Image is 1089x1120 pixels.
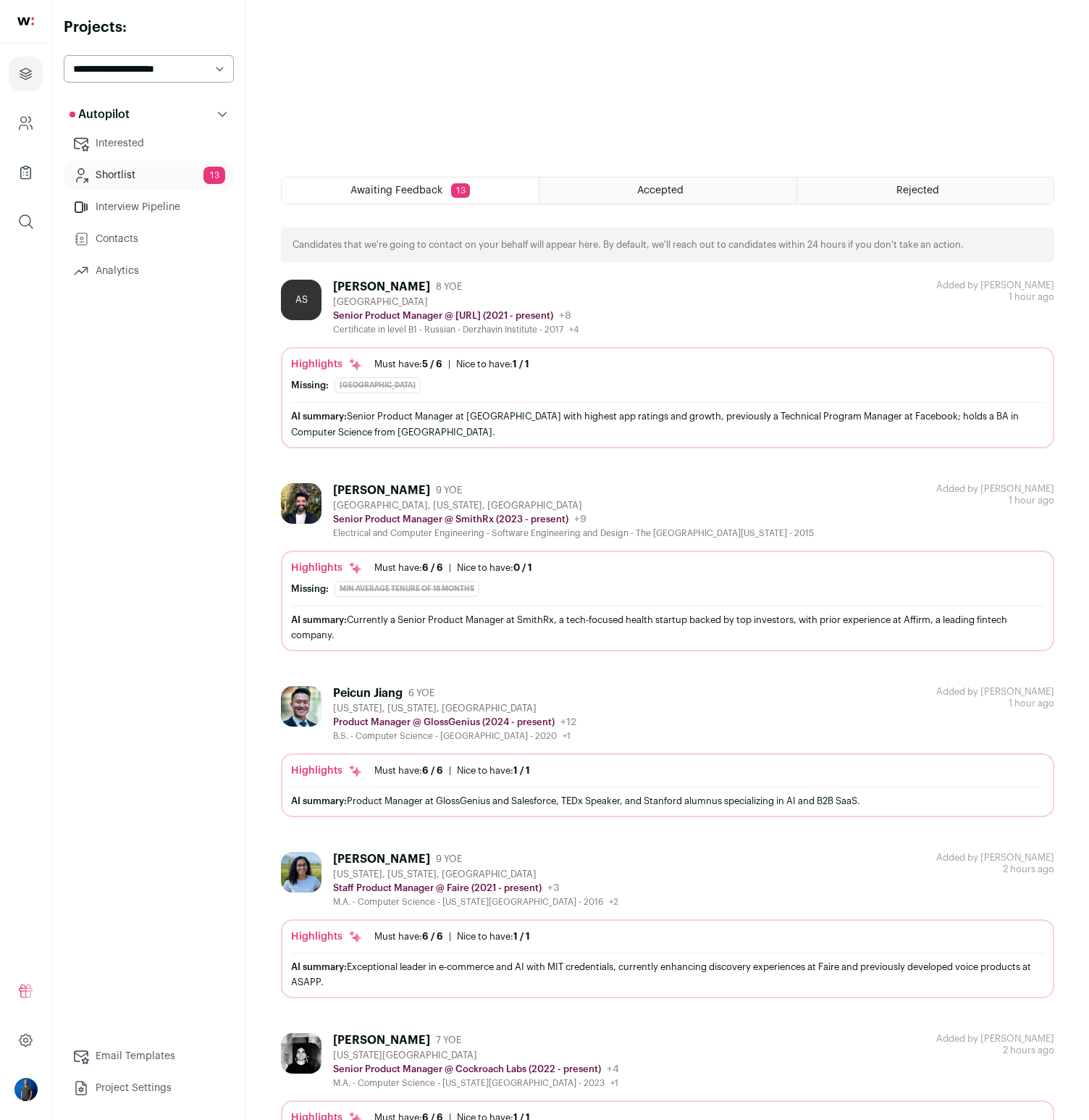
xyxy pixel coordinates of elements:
div: [GEOGRAPHIC_DATA], [US_STATE], [GEOGRAPHIC_DATA] [333,500,814,511]
div: AS [281,280,321,320]
div: Added by [PERSON_NAME] [936,852,1054,864]
div: Nice to have: [456,359,529,370]
a: Accepted [539,177,796,204]
span: +4 [607,1064,619,1074]
div: min average tenure of 18 months [335,581,479,597]
ul: | [374,765,530,777]
button: Autopilot [64,100,234,129]
p: Staff Product Manager @ Faire (2021 - present) [333,882,542,894]
div: Senior Product Manager at [GEOGRAPHIC_DATA] with highest app ratings and growth, previously a Tec... [291,409,1044,439]
div: [PERSON_NAME] [333,280,430,294]
div: Missing: [291,380,329,391]
span: +1 [610,1079,618,1087]
span: 1 / 1 [513,766,530,775]
span: 6 YOE [408,688,434,699]
p: Product Manager @ GlossGenius (2024 - present) [333,716,555,728]
p: Senior Product Manager @ [URL] (2021 - present) [333,310,553,322]
a: Project Settings [64,1074,234,1103]
div: Currently a Senior Product Manager at SmithRx, a tech-focused health startup backed by top invest... [291,612,1044,643]
span: 9 YOE [436,853,462,865]
div: Highlights [291,764,363,778]
span: AI summary: [291,962,347,971]
div: [PERSON_NAME] [333,1033,430,1048]
span: 1 / 1 [513,932,530,941]
ul: | [374,359,529,370]
div: [US_STATE], [US_STATE], [GEOGRAPHIC_DATA] [333,869,618,880]
span: Awaiting Feedback [350,185,442,196]
p: Autopilot [70,106,130,123]
img: 2dd4f33082465688192cf917303aeee7cca7e80317d9166c03b3823e35a04db8 [281,686,321,727]
div: Highlights [291,929,363,944]
p: Senior Product Manager @ Cockroach Labs (2022 - present) [333,1063,601,1075]
span: +8 [559,311,571,321]
div: [GEOGRAPHIC_DATA] [333,296,579,308]
div: M.A. - Computer Science - [US_STATE][GEOGRAPHIC_DATA] - 2023 [333,1077,619,1089]
a: [PERSON_NAME] 9 YOE [US_STATE], [US_STATE], [GEOGRAPHIC_DATA] Staff Product Manager @ Faire (2021... [281,852,1054,998]
div: Must have: [374,562,443,574]
div: Added by [PERSON_NAME] [936,483,1054,495]
div: Highlights [291,357,363,372]
img: 6fa319ffd6224aaa49fd0be5d1477adbe5e68cc5f6d3b35ed73f5df5344c0e64 [281,483,321,524]
div: Added by [PERSON_NAME] [936,1033,1054,1045]
a: Interview Pipeline [64,193,234,222]
div: [US_STATE][GEOGRAPHIC_DATA] [333,1050,619,1061]
a: Rejected [797,177,1054,204]
span: +12 [560,717,576,727]
span: 13 [451,183,470,198]
span: AI summary: [291,615,347,624]
div: Product Manager at GlossGenius and Salesforce, TEDx Speaker, and Stanford alumnus specializing in... [291,793,1044,808]
div: 2 hours ago [936,1033,1054,1056]
h2: Projects: [64,17,234,38]
img: wellfound-shorthand-0d5821cbd27db2630d0214b213865d53afaa358527fdda9d0ea32b1df1b89c2c.svg [17,17,34,25]
div: Certificate in level B1 - Russian - Derzhavin Institute - 2017 [333,324,579,335]
a: Shortlist13 [64,161,234,190]
span: 6 / 6 [422,932,443,941]
span: 7 YOE [436,1035,461,1046]
a: Company Lists [9,155,43,190]
a: Peicun Jiang 6 YOE [US_STATE], [US_STATE], [GEOGRAPHIC_DATA] Product Manager @ GlossGenius (2024 ... [281,686,1054,817]
div: 1 hour ago [936,483,1054,506]
div: Nice to have: [457,562,532,574]
div: Nice to have: [457,931,530,943]
span: 6 / 6 [422,563,443,572]
span: 6 / 6 [422,766,443,775]
span: +1 [563,732,571,740]
a: Analytics [64,256,234,285]
span: 1 / 1 [513,359,529,369]
div: Nice to have: [457,765,530,777]
div: 2 hours ago [936,852,1054,875]
a: Email Templates [64,1042,234,1071]
div: Must have: [374,765,443,777]
img: d94614a570eb19f29440a703e5eaa6c560407ea6687831d32c5dbb5f7ee0bfe6 [281,1033,321,1074]
a: Interested [64,129,234,158]
div: Must have: [374,359,442,370]
span: Rejected [896,185,939,196]
div: B.S. - Computer Science - [GEOGRAPHIC_DATA] - 2020 [333,730,576,742]
div: [PERSON_NAME] [333,483,430,498]
span: 9 YOE [436,485,462,496]
span: AI summary: [291,796,347,806]
ul: | [374,931,530,943]
div: Peicun Jiang [333,686,403,701]
span: AI summary: [291,411,347,421]
a: Company and ATS Settings [9,106,43,141]
div: Missing: [291,583,329,595]
div: [US_STATE], [US_STATE], [GEOGRAPHIC_DATA] [333,703,576,714]
span: 8 YOE [436,281,462,293]
span: 0 / 1 [513,563,532,572]
div: [GEOGRAPHIC_DATA] [335,377,421,393]
div: Exceptional leader in e-commerce and AI with MIT credentials, currently enhancing discovery exper... [291,959,1044,990]
div: Added by [PERSON_NAME] [936,686,1054,698]
ul: | [374,562,532,574]
div: Highlights [291,561,363,575]
span: +2 [609,898,618,906]
a: AS [PERSON_NAME] 8 YOE [GEOGRAPHIC_DATA] Senior Product Manager @ [URL] (2021 - present) +8 Certi... [281,280,1054,448]
span: Accepted [637,185,684,196]
img: 2409-medium_jpg [14,1078,38,1101]
div: Added by [PERSON_NAME] [936,280,1054,291]
img: f15248b7d5b1c3ddf02b9b87516f0b7cabcc88f453f2b5083c65860a4c4d79fc [281,852,321,893]
span: 5 / 6 [422,359,442,369]
span: 13 [203,167,225,184]
div: [PERSON_NAME] [333,852,430,866]
div: Must have: [374,931,443,943]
